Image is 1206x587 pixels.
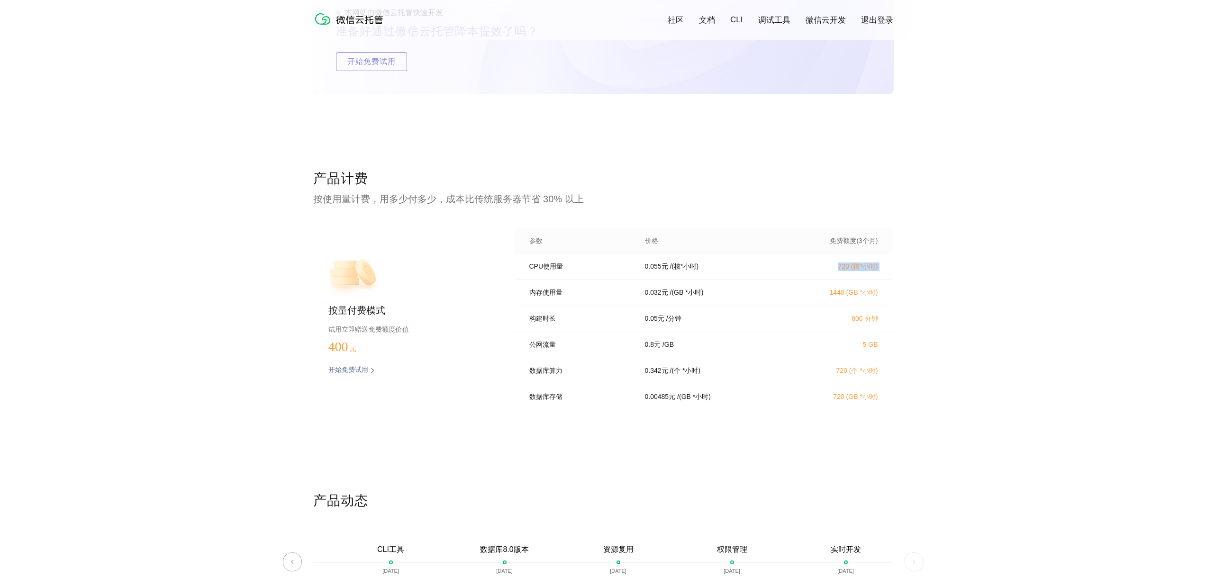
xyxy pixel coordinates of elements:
p: 权限管理 [717,545,747,555]
p: 720 (个 *小时) [795,367,878,375]
p: [DATE] [496,568,513,574]
p: 公网流量 [529,341,632,349]
p: / (GB *小时) [677,393,711,401]
img: 微信云托管 [313,9,389,28]
p: 资源复用 [603,545,634,555]
p: 0.05 元 [645,315,664,323]
p: 0.8 元 [645,341,661,349]
p: / (GB *小时) [670,289,704,297]
p: 按使用量计费，用多少付多少，成本比传统服务器节省 30% 以上 [313,192,893,206]
span: 开始免费试用 [336,52,407,71]
p: 开始免费试用 [328,366,368,375]
p: 参数 [529,237,632,245]
a: 社区 [668,15,684,26]
p: / (个 *小时) [670,367,701,375]
p: 数据库存储 [529,393,632,401]
p: 按量付费模式 [328,304,484,317]
p: / 分钟 [666,315,681,323]
p: [DATE] [837,568,854,574]
a: 文档 [699,15,715,26]
p: 720 (核*小时) [795,262,878,271]
p: 产品动态 [313,492,893,511]
p: 0.055 元 [645,262,668,271]
a: 微信云托管 [313,22,389,30]
p: / (核*小时) [670,262,699,271]
p: 实时开发 [831,545,861,555]
span: 元 [350,345,356,352]
p: 600 分钟 [795,315,878,323]
p: 数据库算力 [529,367,632,375]
p: 内存使用量 [529,289,632,297]
p: [DATE] [382,568,399,574]
p: 试用立即赠送免费额度价值 [328,323,484,335]
p: 数据库8.0版本 [480,545,528,555]
a: CLI [730,15,743,25]
p: / GB [662,341,674,349]
a: 微信云开发 [806,15,846,26]
a: 调试工具 [758,15,790,26]
p: 400 [328,339,376,354]
p: [DATE] [610,568,626,574]
a: 退出登录 [861,15,893,26]
p: CLI工具 [377,545,404,555]
p: 0.00485 元 [645,393,676,401]
p: 免费额度(3个月) [795,237,878,245]
p: 0.342 元 [645,367,668,375]
p: 5 GB [795,341,878,348]
p: CPU使用量 [529,262,632,271]
p: [DATE] [724,568,740,574]
p: 构建时长 [529,315,632,323]
p: 产品计费 [313,170,893,189]
p: 0.032 元 [645,289,668,297]
p: 720 (GB *小时) [795,393,878,401]
p: 价格 [645,237,658,245]
p: 1440 (GB *小时) [795,289,878,297]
